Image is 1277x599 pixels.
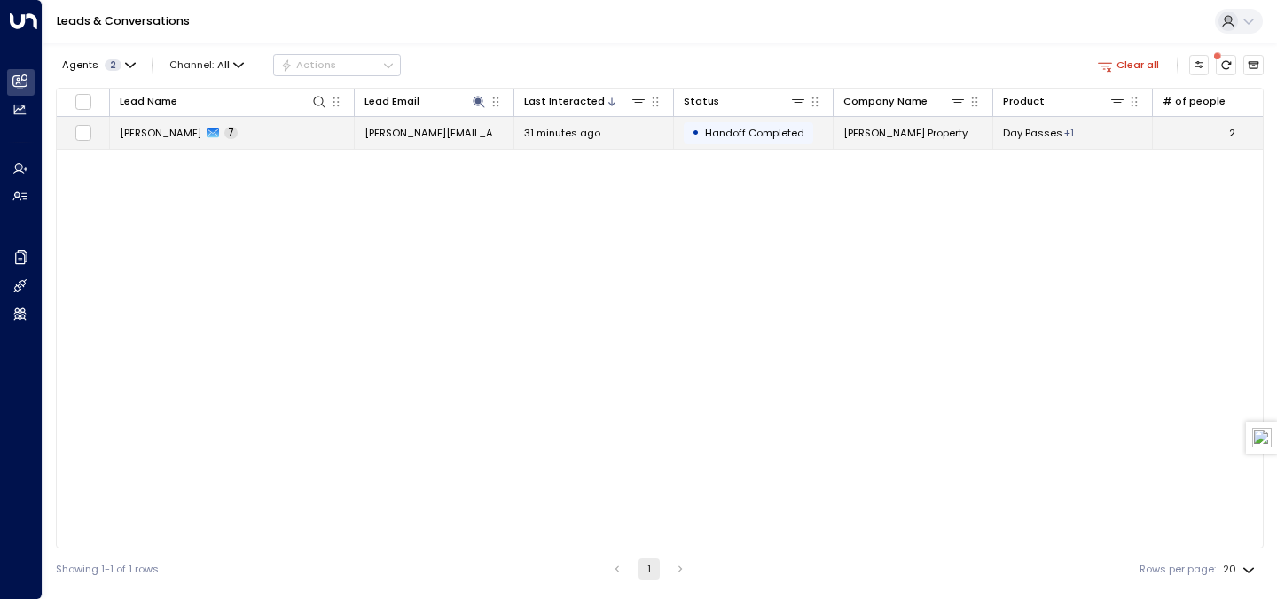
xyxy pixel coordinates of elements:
span: Gary Salter [120,126,201,140]
button: Agents2 [56,55,140,74]
span: 2 [105,59,121,71]
button: Channel:All [164,55,250,74]
div: Company Name [843,93,966,110]
div: 2 [1229,126,1235,140]
div: Lead Email [364,93,419,110]
span: Day Passes [1003,126,1062,140]
div: 20 [1223,558,1258,580]
div: Hot desking [1064,126,1074,140]
button: Actions [273,54,401,75]
span: There are new threads available. Refresh the grid to view the latest updates. [1216,55,1236,75]
div: Status [684,93,719,110]
div: Button group with a nested menu [273,54,401,75]
div: Company Name [843,93,928,110]
nav: pagination navigation [606,558,692,580]
span: 7 [224,127,238,139]
span: 31 minutes ago [524,126,600,140]
button: Archived Leads [1243,55,1264,75]
span: gary.salter@salterproperty.co.uk [364,126,504,140]
div: Status [684,93,806,110]
span: Channel: [164,55,250,74]
div: # of people [1163,93,1226,110]
div: Last Interacted [524,93,605,110]
div: Last Interacted [524,93,646,110]
div: Product [1003,93,1045,110]
div: Product [1003,93,1125,110]
span: Agents [62,60,98,70]
div: • [692,121,700,144]
div: Lead Name [120,93,327,110]
div: Showing 1-1 of 1 rows [56,562,159,577]
span: Handoff Completed [705,126,804,140]
label: Rows per page: [1140,562,1216,577]
span: Toggle select row [74,124,92,142]
div: Lead Email [364,93,487,110]
span: Salter Property [843,126,968,140]
button: page 1 [638,558,660,580]
button: Customize [1189,55,1210,75]
div: Actions [280,58,336,71]
div: Lead Name [120,93,177,110]
span: All [217,59,230,71]
button: Clear all [1092,55,1165,74]
a: Leads & Conversations [57,13,190,28]
span: Toggle select all [74,93,92,111]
